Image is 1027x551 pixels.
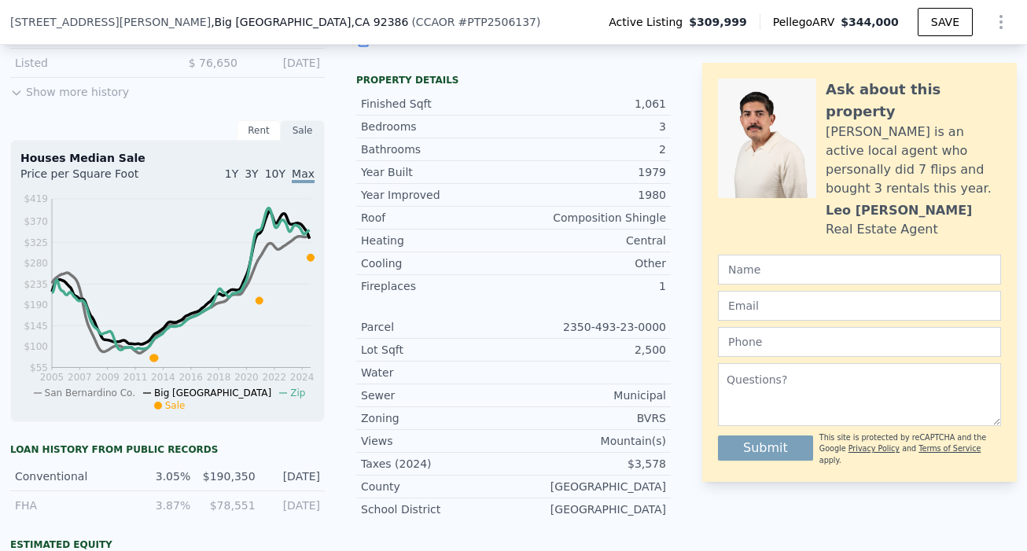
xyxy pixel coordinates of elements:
[458,16,537,28] span: # PTP2506137
[513,388,666,403] div: Municipal
[416,16,455,28] span: CCAOR
[411,14,540,30] div: ( )
[265,498,320,513] div: [DATE]
[718,255,1001,285] input: Name
[918,8,973,36] button: SAVE
[135,468,190,484] div: 3.05%
[24,193,48,204] tspan: $419
[30,362,48,373] tspan: $55
[361,187,513,203] div: Year Improved
[513,119,666,134] div: 3
[352,16,409,28] span: , CA 92386
[40,372,64,383] tspan: 2005
[290,372,315,383] tspan: 2024
[361,233,513,248] div: Heating
[918,444,981,453] a: Terms of Service
[200,468,255,484] div: $190,350
[15,55,155,71] div: Listed
[513,342,666,358] div: 2,500
[189,57,237,69] span: $ 76,650
[513,501,666,517] div: [GEOGRAPHIC_DATA]
[263,372,287,383] tspan: 2022
[718,435,813,461] button: Submit
[361,365,513,380] div: Water
[290,388,305,399] span: Zip
[361,342,513,358] div: Lot Sqft
[361,501,513,517] div: School District
[513,479,666,494] div: [GEOGRAPHIC_DATA]
[234,372,259,383] tspan: 2020
[24,321,48,332] tspan: $145
[250,55,320,71] div: [DATE]
[292,167,315,183] span: Max
[211,14,408,30] span: , Big [GEOGRAPHIC_DATA]
[361,388,513,403] div: Sewer
[237,120,281,141] div: Rent
[361,164,513,180] div: Year Built
[513,433,666,449] div: Mountain(s)
[361,96,513,112] div: Finished Sqft
[513,187,666,203] div: 1980
[361,433,513,449] div: Views
[281,120,325,141] div: Sale
[123,372,148,383] tspan: 2011
[985,6,1017,38] button: Show Options
[826,201,972,220] div: Leo [PERSON_NAME]
[95,372,120,383] tspan: 2009
[165,400,186,411] span: Sale
[135,498,190,513] div: 3.87%
[513,278,666,294] div: 1
[361,141,513,157] div: Bathrooms
[513,96,666,112] div: 1,061
[718,291,1001,321] input: Email
[24,237,48,248] tspan: $325
[513,319,666,335] div: 2350-493-23-0000
[45,388,135,399] span: San Bernardino Co.
[225,167,238,180] span: 1Y
[826,123,1001,198] div: [PERSON_NAME] is an active local agent who personally did 7 flips and bought 3 rentals this year.
[24,216,48,227] tspan: $370
[361,479,513,494] div: County
[154,388,271,399] span: Big [GEOGRAPHIC_DATA]
[24,279,48,290] tspan: $235
[179,372,203,383] tspan: 2016
[773,14,841,30] span: Pellego ARV
[361,119,513,134] div: Bedrooms
[15,498,126,513] div: FHA
[361,410,513,426] div: Zoning
[10,78,129,100] button: Show more history
[826,220,938,239] div: Real Estate Agent
[24,299,48,310] tspan: $190
[718,327,1001,357] input: Phone
[265,167,285,180] span: 10Y
[20,166,167,191] div: Price per Square Foot
[20,150,315,166] div: Houses Median Sale
[513,255,666,271] div: Other
[513,164,666,180] div: 1979
[848,444,900,453] a: Privacy Policy
[513,456,666,472] div: $3,578
[10,14,211,30] span: [STREET_ADDRESS][PERSON_NAME]
[265,468,320,484] div: [DATE]
[513,141,666,157] div: 2
[24,341,48,352] tspan: $100
[361,210,513,226] div: Roof
[513,410,666,426] div: BVRS
[151,372,175,383] tspan: 2014
[245,167,258,180] span: 3Y
[841,16,899,28] span: $344,000
[513,233,666,248] div: Central
[361,319,513,335] div: Parcel
[10,538,325,551] div: Estimated Equity
[361,255,513,271] div: Cooling
[24,258,48,269] tspan: $280
[15,468,126,484] div: Conventional
[361,278,513,294] div: Fireplaces
[356,74,671,86] div: Property details
[609,14,689,30] span: Active Listing
[361,456,513,472] div: Taxes (2024)
[200,498,255,513] div: $78,551
[826,79,1001,123] div: Ask about this property
[513,210,666,226] div: Composition Shingle
[207,372,231,383] tspan: 2018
